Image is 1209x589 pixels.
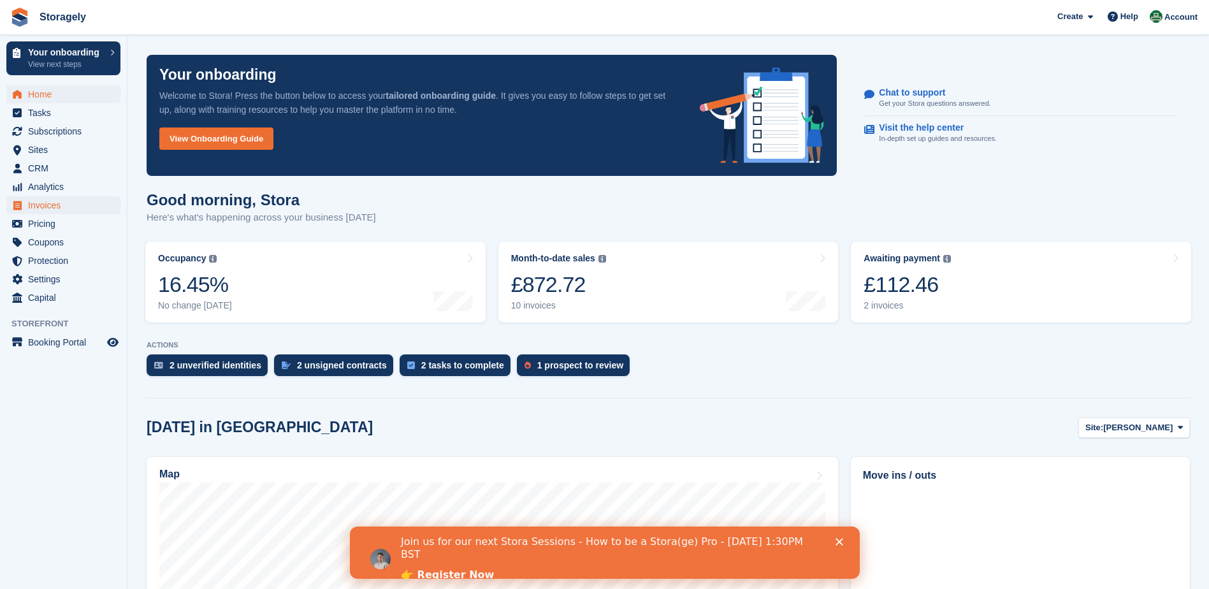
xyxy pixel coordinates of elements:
span: Analytics [28,178,105,196]
div: Month-to-date sales [511,253,595,264]
div: £872.72 [511,272,606,298]
img: verify_identity-adf6edd0f0f0b5bbfe63781bf79b02c33cf7c696d77639b501bdc392416b5a36.svg [154,361,163,369]
div: Occupancy [158,253,206,264]
span: Subscriptions [28,122,105,140]
a: 👉 Register Now [51,42,144,56]
img: icon-info-grey-7440780725fd019a000dd9b08b2336e03edf1995a4989e88bcd33f0948082b44.svg [943,255,951,263]
a: Preview store [105,335,120,350]
h2: Move ins / outs [863,468,1178,483]
div: Awaiting payment [864,253,940,264]
a: 2 tasks to complete [400,354,517,382]
div: 10 invoices [511,300,606,311]
div: 2 unsigned contracts [297,360,387,370]
div: £112.46 [864,272,951,298]
span: Sites [28,141,105,159]
a: Occupancy 16.45% No change [DATE] [145,242,486,323]
span: CRM [28,159,105,177]
a: Awaiting payment £112.46 2 invoices [851,242,1191,323]
a: menu [6,141,120,159]
a: 2 unsigned contracts [274,354,400,382]
a: Storagely [34,6,91,27]
a: menu [6,333,120,351]
a: 1 prospect to review [517,354,636,382]
iframe: Intercom live chat banner [350,527,860,579]
div: 1 prospect to review [537,360,623,370]
span: Account [1164,11,1198,24]
a: menu [6,252,120,270]
img: icon-info-grey-7440780725fd019a000dd9b08b2336e03edf1995a4989e88bcd33f0948082b44.svg [598,255,606,263]
a: menu [6,270,120,288]
a: menu [6,178,120,196]
a: menu [6,289,120,307]
a: Month-to-date sales £872.72 10 invoices [498,242,839,323]
p: Visit the help center [879,122,987,133]
span: Booking Portal [28,333,105,351]
a: menu [6,85,120,103]
div: No change [DATE] [158,300,232,311]
span: Coupons [28,233,105,251]
h2: [DATE] in [GEOGRAPHIC_DATA] [147,419,373,436]
a: 2 unverified identities [147,354,274,382]
p: Your onboarding [28,48,104,57]
img: task-75834270c22a3079a89374b754ae025e5fb1db73e45f91037f5363f120a921f8.svg [407,361,415,369]
span: Protection [28,252,105,270]
span: Tasks [28,104,105,122]
img: onboarding-info-6c161a55d2c0e0a8cae90662b2fe09162a5109e8cc188191df67fb4f79e88e88.svg [700,68,825,163]
p: ACTIONS [147,341,1190,349]
img: contract_signature_icon-13c848040528278c33f63329250d36e43548de30e8caae1d1a13099fd9432cc5.svg [282,361,291,369]
div: 16.45% [158,272,232,298]
h1: Good morning, Stora [147,191,376,208]
span: Help [1120,10,1138,23]
img: prospect-51fa495bee0391a8d652442698ab0144808aea92771e9ea1ae160a38d050c398.svg [525,361,531,369]
p: Your onboarding [159,68,277,82]
img: icon-info-grey-7440780725fd019a000dd9b08b2336e03edf1995a4989e88bcd33f0948082b44.svg [209,255,217,263]
a: menu [6,104,120,122]
a: Visit the help center In-depth set up guides and resources. [864,116,1178,150]
span: Settings [28,270,105,288]
p: In-depth set up guides and resources. [879,133,997,144]
span: [PERSON_NAME] [1103,421,1173,434]
p: Get your Stora questions answered. [879,98,990,109]
h2: Map [159,469,180,480]
p: Chat to support [879,87,980,98]
span: Create [1057,10,1083,23]
a: menu [6,159,120,177]
p: Welcome to Stora! Press the button below to access your . It gives you easy to follow steps to ge... [159,89,679,117]
span: Pricing [28,215,105,233]
span: Storefront [11,317,127,330]
div: 2 invoices [864,300,951,311]
a: menu [6,215,120,233]
a: Your onboarding View next steps [6,41,120,75]
a: Chat to support Get your Stora questions answered. [864,81,1178,116]
button: Site: [PERSON_NAME] [1078,418,1190,439]
a: menu [6,233,120,251]
img: stora-icon-8386f47178a22dfd0bd8f6a31ec36ba5ce8667c1dd55bd0f319d3a0aa187defe.svg [10,8,29,27]
a: View Onboarding Guide [159,127,273,150]
a: menu [6,122,120,140]
p: Here's what's happening across your business [DATE] [147,210,376,225]
div: Close [486,11,498,19]
div: 2 tasks to complete [421,360,504,370]
span: Capital [28,289,105,307]
div: 2 unverified identities [170,360,261,370]
span: Invoices [28,196,105,214]
img: Stora Rotala Users [1150,10,1162,23]
span: Site: [1085,421,1103,434]
strong: tailored onboarding guide [386,91,496,101]
a: menu [6,196,120,214]
p: View next steps [28,59,104,70]
span: Home [28,85,105,103]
